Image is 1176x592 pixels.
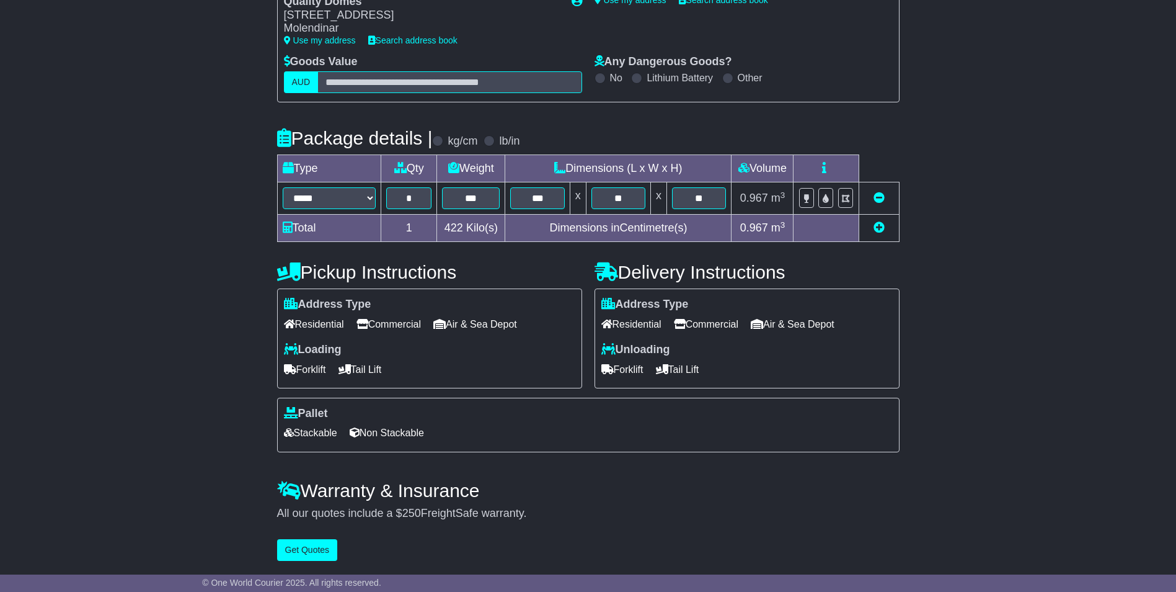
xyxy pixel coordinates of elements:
[284,71,319,93] label: AUD
[284,360,326,379] span: Forklift
[277,155,381,182] td: Type
[656,360,699,379] span: Tail Lift
[751,315,834,334] span: Air & Sea Depot
[601,315,661,334] span: Residential
[601,343,670,357] label: Unloading
[381,155,437,182] td: Qty
[368,35,458,45] a: Search address book
[437,215,505,242] td: Kilo(s)
[738,72,763,84] label: Other
[277,262,582,282] h4: Pickup Instructions
[610,72,622,84] label: No
[437,155,505,182] td: Weight
[350,423,424,442] span: Non Stackable
[284,423,337,442] span: Stackable
[448,135,477,148] label: kg/cm
[284,22,559,35] div: Molendinar
[601,360,643,379] span: Forklift
[674,315,738,334] span: Commercial
[284,343,342,357] label: Loading
[277,128,433,148] h4: Package details |
[284,55,358,69] label: Goods Value
[595,55,732,69] label: Any Dangerous Goods?
[651,182,667,215] td: x
[202,578,381,588] span: © One World Courier 2025. All rights reserved.
[505,155,732,182] td: Dimensions (L x W x H)
[284,35,356,45] a: Use my address
[505,215,732,242] td: Dimensions in Centimetre(s)
[601,298,689,312] label: Address Type
[356,315,421,334] span: Commercial
[873,222,885,234] a: Add new item
[444,222,463,234] span: 422
[570,182,586,215] td: x
[740,222,768,234] span: 0.967
[732,155,794,182] td: Volume
[277,480,900,501] h4: Warranty & Insurance
[402,507,421,519] span: 250
[277,507,900,521] div: All our quotes include a $ FreightSafe warranty.
[277,539,338,561] button: Get Quotes
[338,360,382,379] span: Tail Lift
[499,135,519,148] label: lb/in
[277,215,381,242] td: Total
[780,191,785,200] sup: 3
[284,9,559,22] div: [STREET_ADDRESS]
[381,215,437,242] td: 1
[647,72,713,84] label: Lithium Battery
[780,220,785,230] sup: 3
[433,315,517,334] span: Air & Sea Depot
[740,192,768,204] span: 0.967
[771,222,785,234] span: m
[284,315,344,334] span: Residential
[771,192,785,204] span: m
[873,192,885,204] a: Remove this item
[595,262,900,282] h4: Delivery Instructions
[284,407,328,421] label: Pallet
[284,298,371,312] label: Address Type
